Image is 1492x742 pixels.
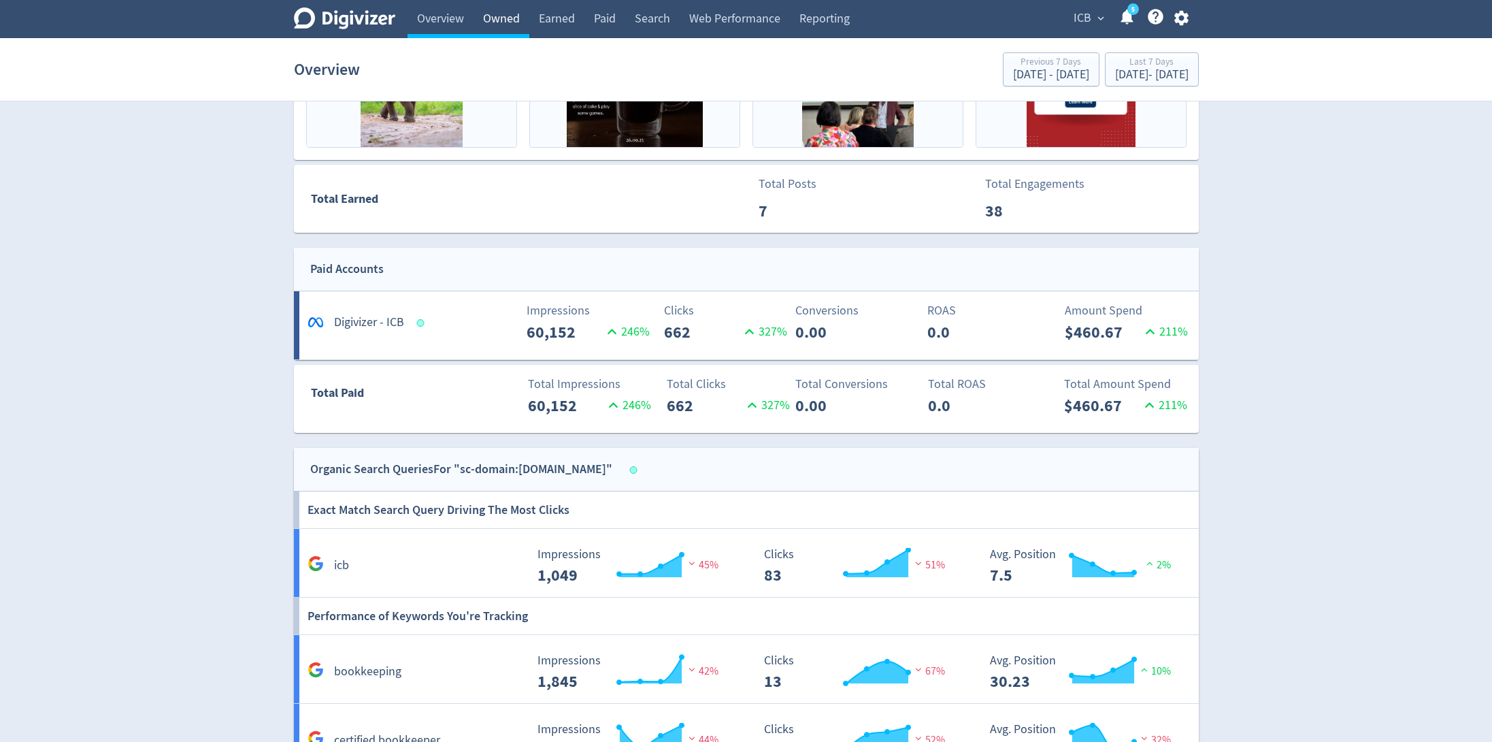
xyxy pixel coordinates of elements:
[927,302,1050,320] p: ROAS
[795,375,918,393] p: Total Conversions
[740,323,787,341] p: 327 %
[795,302,918,320] p: Conversions
[1138,664,1171,678] span: 10%
[667,393,743,418] p: 662
[985,199,1063,223] p: 38
[1065,320,1141,344] p: $460.67
[667,375,790,393] p: Total Clicks
[985,175,1084,193] p: Total Engagements
[1074,7,1091,29] span: ICB
[685,664,718,678] span: 42%
[1064,393,1140,418] p: $460.67
[294,165,1199,233] a: Total EarnedTotal Posts7Total Engagements38
[295,383,445,409] div: Total Paid
[1003,52,1099,86] button: Previous 7 Days[DATE] - [DATE]
[294,529,1199,598] a: icb Impressions 1,049 Impressions 1,049 45% Clicks 83 Clicks 83 51% Avg. Position 7.5 Avg. Positi...
[795,320,874,344] p: 0.00
[664,320,740,344] p: 662
[759,199,837,223] p: 7
[685,664,699,675] img: negative-performance.svg
[1141,323,1188,341] p: 211 %
[1143,558,1171,572] span: 2%
[912,558,925,568] img: negative-performance.svg
[1105,52,1199,86] button: Last 7 Days[DATE]- [DATE]
[294,291,1199,359] a: Digivizer - ICBImpressions60,152246%Clicks662327%Conversions0.00ROAS0.0Amount Spend$460.67211%
[1095,12,1107,25] span: expand_more
[912,558,945,572] span: 51%
[1115,69,1189,81] div: [DATE] - [DATE]
[1138,664,1151,675] img: positive-performance.svg
[928,393,1006,418] p: 0.0
[1127,3,1139,15] a: 5
[983,548,1187,584] svg: Avg. Position 7.5
[528,375,651,393] p: Total Impressions
[1143,558,1157,568] img: positive-performance.svg
[1140,396,1187,415] p: 211 %
[1115,57,1189,69] div: Last 7 Days
[685,558,699,568] img: negative-performance.svg
[912,664,945,678] span: 67%
[310,459,612,479] div: Organic Search Queries For "sc-domain:[DOMAIN_NAME]"
[757,548,961,584] svg: Clicks 83
[416,319,428,327] span: Data last synced: 2 Oct 2025, 9:01pm (AEST)
[685,558,718,572] span: 45%
[334,314,404,331] h5: Digivizer - ICB
[1013,69,1089,81] div: [DATE] - [DATE]
[1013,57,1089,69] div: Previous 7 Days
[983,654,1187,690] svg: Avg. Position 30.23
[528,393,604,418] p: 60,152
[294,635,1199,704] a: bookkeeping Impressions 1,845 Impressions 1,845 42% Clicks 13 Clicks 13 67% Avg. Position 30.23 A...
[1131,5,1134,14] text: 5
[295,189,746,209] div: Total Earned
[743,396,790,415] p: 327 %
[531,548,735,584] svg: Impressions 1,049
[759,175,837,193] p: Total Posts
[795,393,874,418] p: 0.00
[928,375,1051,393] p: Total ROAS
[334,664,401,680] h5: bookkeeping
[927,320,1006,344] p: 0.0
[334,558,349,574] h5: icb
[531,654,735,690] svg: Impressions 1,845
[527,302,650,320] p: Impressions
[308,491,569,528] h6: Exact Match Search Query Driving The Most Clicks
[1064,375,1187,393] p: Total Amount Spend
[294,48,360,91] h1: Overview
[310,259,384,279] div: Paid Accounts
[629,466,641,474] span: Data last synced: 3 Oct 2025, 2:02am (AEST)
[664,302,787,320] p: Clicks
[912,664,925,675] img: negative-performance.svg
[308,598,528,634] h6: Performance of Keywords You're Tracking
[527,320,603,344] p: 60,152
[757,654,961,690] svg: Clicks 13
[1065,302,1188,320] p: Amount Spend
[1069,7,1108,29] button: ICB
